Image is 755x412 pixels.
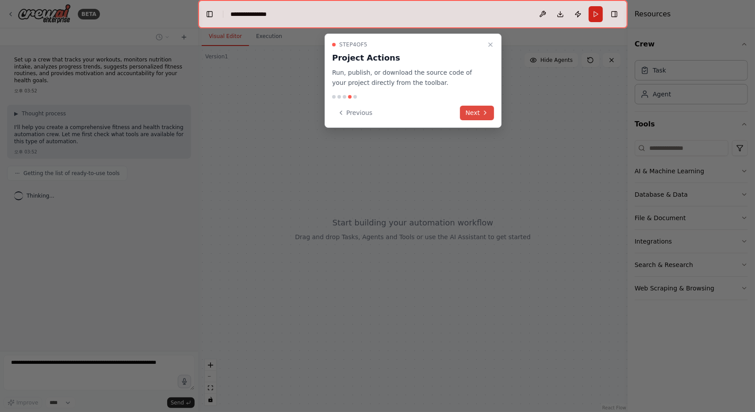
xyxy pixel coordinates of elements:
p: Run, publish, or download the source code of your project directly from the toolbar. [332,68,483,88]
button: Next [460,106,494,120]
button: Close walkthrough [485,39,496,50]
button: Hide left sidebar [203,8,216,20]
h3: Project Actions [332,52,483,64]
span: Step 4 of 5 [339,41,368,48]
button: Previous [332,106,378,120]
